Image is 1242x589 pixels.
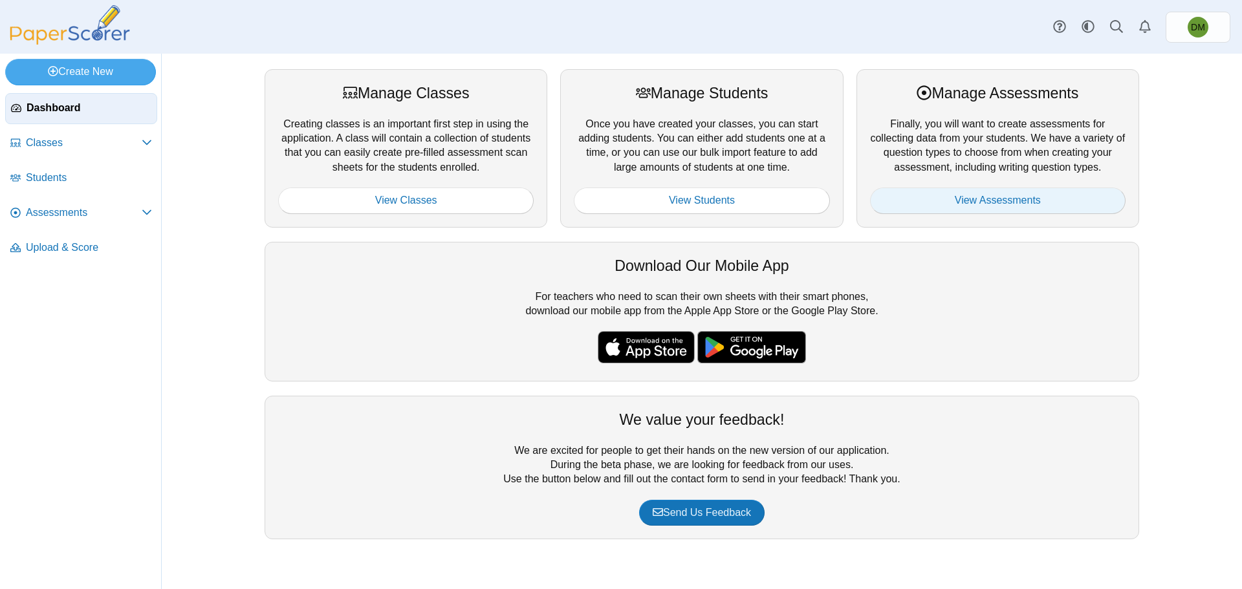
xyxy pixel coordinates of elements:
[265,396,1139,539] div: We are excited for people to get their hands on the new version of our application. During the be...
[5,93,157,124] a: Dashboard
[265,242,1139,381] div: For teachers who need to scan their own sheets with their smart phones, download our mobile app f...
[574,83,829,103] div: Manage Students
[639,500,765,526] a: Send Us Feedback
[856,69,1139,227] div: Finally, you will want to create assessments for collecting data from your students. We have a va...
[26,206,142,220] span: Assessments
[1166,12,1230,43] a: Domenic Mariani
[560,69,843,227] div: Once you have created your classes, you can start adding students. You can either add students on...
[5,36,135,47] a: PaperScorer
[278,409,1126,430] div: We value your feedback!
[1188,17,1208,37] span: Domenic Mariani
[5,198,157,229] a: Assessments
[5,5,135,45] img: PaperScorer
[870,83,1126,103] div: Manage Assessments
[278,187,534,213] a: View Classes
[278,83,534,103] div: Manage Classes
[5,233,157,264] a: Upload & Score
[1191,23,1205,32] span: Domenic Mariani
[5,128,157,159] a: Classes
[697,331,806,363] img: google-play-badge.png
[265,69,547,227] div: Creating classes is an important first step in using the application. A class will contain a coll...
[5,163,157,194] a: Students
[653,507,751,518] span: Send Us Feedback
[5,59,156,85] a: Create New
[26,136,142,150] span: Classes
[598,331,695,363] img: apple-store-badge.svg
[1131,13,1159,41] a: Alerts
[870,187,1126,213] a: View Assessments
[27,101,151,115] span: Dashboard
[26,171,152,185] span: Students
[574,187,829,213] a: View Students
[26,241,152,255] span: Upload & Score
[278,255,1126,276] div: Download Our Mobile App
